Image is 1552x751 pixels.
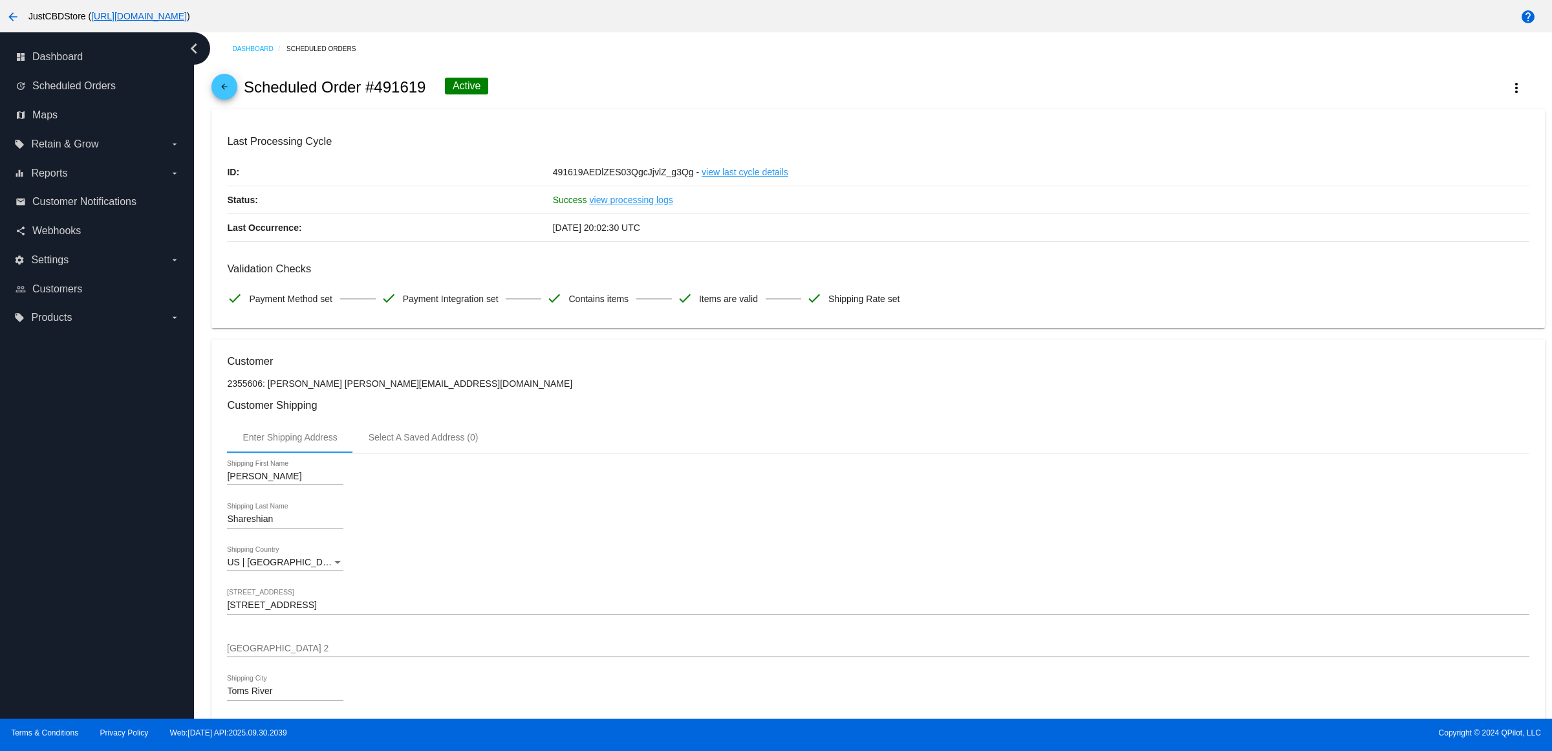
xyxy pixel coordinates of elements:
[14,139,25,149] i: local_offer
[31,168,67,179] span: Reports
[32,196,136,208] span: Customer Notifications
[227,644,1529,654] input: Shipping Street 2
[16,76,180,96] a: update Scheduled Orders
[227,600,1529,611] input: Shipping Street 1
[787,728,1541,737] span: Copyright © 2024 QPilot, LLC
[568,285,629,312] span: Contains items
[32,225,81,237] span: Webhooks
[16,105,180,125] a: map Maps
[184,38,204,59] i: chevron_left
[232,39,286,59] a: Dashboard
[227,378,1529,389] p: 2355606: [PERSON_NAME] [PERSON_NAME][EMAIL_ADDRESS][DOMAIN_NAME]
[227,399,1529,411] h3: Customer Shipping
[16,221,180,241] a: share Webhooks
[31,312,72,323] span: Products
[227,686,343,697] input: Shipping City
[546,290,562,306] mat-icon: check
[677,290,693,306] mat-icon: check
[16,52,26,62] i: dashboard
[16,47,180,67] a: dashboard Dashboard
[31,138,98,150] span: Retain & Grow
[242,432,337,442] div: Enter Shipping Address
[16,284,26,294] i: people_outline
[28,11,190,21] span: JustCBDStore ( )
[227,557,341,567] span: US | [GEOGRAPHIC_DATA]
[702,158,788,186] a: view last cycle details
[169,255,180,265] i: arrow_drop_down
[14,168,25,179] i: equalizer
[32,80,116,92] span: Scheduled Orders
[227,214,552,241] p: Last Occurrence:
[227,158,552,186] p: ID:
[32,51,83,63] span: Dashboard
[16,81,26,91] i: update
[227,472,343,482] input: Shipping First Name
[553,223,640,233] span: [DATE] 20:02:30 UTC
[16,197,26,207] i: email
[217,82,232,98] mat-icon: arrow_back
[91,11,187,21] a: [URL][DOMAIN_NAME]
[169,139,180,149] i: arrow_drop_down
[699,285,758,312] span: Items are valid
[403,285,499,312] span: Payment Integration set
[227,514,343,525] input: Shipping Last Name
[16,279,180,299] a: people_outline Customers
[14,312,25,323] i: local_offer
[16,226,26,236] i: share
[249,285,332,312] span: Payment Method set
[806,290,822,306] mat-icon: check
[31,254,69,266] span: Settings
[227,135,1529,147] h3: Last Processing Cycle
[227,263,1529,275] h3: Validation Checks
[16,110,26,120] i: map
[227,186,552,213] p: Status:
[369,432,479,442] div: Select A Saved Address (0)
[5,9,21,25] mat-icon: arrow_back
[1520,9,1536,25] mat-icon: help
[32,109,58,121] span: Maps
[227,558,343,568] mat-select: Shipping Country
[170,728,287,737] a: Web:[DATE] API:2025.09.30.2039
[286,39,367,59] a: Scheduled Orders
[244,78,426,96] h2: Scheduled Order #491619
[381,290,396,306] mat-icon: check
[828,285,900,312] span: Shipping Rate set
[227,355,1529,367] h3: Customer
[553,195,587,205] span: Success
[553,167,699,177] span: 491619AEDlZES03QgcJjvlZ_g3Qg -
[16,191,180,212] a: email Customer Notifications
[11,728,78,737] a: Terms & Conditions
[100,728,149,737] a: Privacy Policy
[169,168,180,179] i: arrow_drop_down
[32,283,82,295] span: Customers
[14,255,25,265] i: settings
[1509,80,1524,96] mat-icon: more_vert
[590,186,673,213] a: view processing logs
[445,78,489,94] div: Active
[227,290,242,306] mat-icon: check
[169,312,180,323] i: arrow_drop_down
